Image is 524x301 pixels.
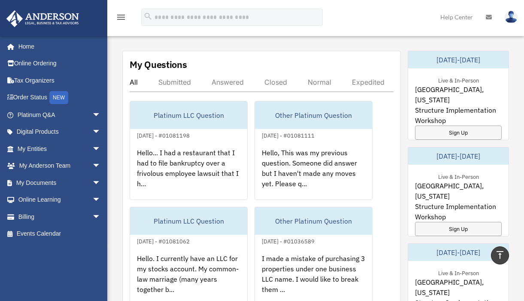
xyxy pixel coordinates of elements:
span: [GEOGRAPHIC_DATA], [US_STATE] [415,277,502,298]
a: menu [116,15,126,22]
a: Sign Up [415,222,502,236]
a: My Entitiesarrow_drop_down [6,140,114,157]
div: [DATE] - #01081062 [130,236,197,245]
div: NEW [49,91,68,104]
div: Other Platinum Question [255,207,372,235]
span: arrow_drop_down [92,174,109,192]
a: Platinum Q&Aarrow_drop_down [6,106,114,123]
a: Sign Up [415,126,502,140]
a: vertical_align_top [491,246,509,264]
div: All [130,78,138,86]
div: [DATE]-[DATE] [408,147,509,165]
div: My Questions [130,58,187,71]
span: arrow_drop_down [92,140,109,158]
div: [DATE] - #01081111 [255,130,321,139]
span: [GEOGRAPHIC_DATA], [US_STATE] [415,181,502,201]
div: Expedited [352,78,385,86]
a: Online Learningarrow_drop_down [6,191,114,209]
span: Structure Implementation Workshop [415,105,502,126]
a: Digital Productsarrow_drop_down [6,123,114,141]
div: Normal [308,78,331,86]
img: Anderson Advisors Platinum Portal [4,10,82,27]
div: Live & In-Person [431,172,486,181]
div: Platinum LLC Question [130,207,247,235]
img: User Pic [505,11,518,23]
a: Other Platinum Question[DATE] - #01081111Hello, This was my previous question. Someone did answer... [254,101,373,200]
a: Tax Organizers [6,72,114,89]
div: Submitted [158,78,191,86]
div: Hello... I had a restaurant that I had to file bankruptcy over a frivolous employee lawsuit that ... [130,141,247,208]
div: [DATE]-[DATE] [408,244,509,261]
div: Other Platinum Question [255,101,372,129]
div: [DATE] - #01036589 [255,236,321,245]
span: arrow_drop_down [92,106,109,124]
div: Live & In-Person [431,268,486,277]
a: Billingarrow_drop_down [6,208,114,225]
div: Closed [264,78,287,86]
span: arrow_drop_down [92,208,109,226]
a: Home [6,38,109,55]
span: arrow_drop_down [92,157,109,175]
div: Answered [212,78,244,86]
a: Platinum LLC Question[DATE] - #01081198Hello... I had a restaurant that I had to file bankruptcy ... [130,101,248,200]
div: [DATE]-[DATE] [408,51,509,68]
div: [DATE] - #01081198 [130,130,197,139]
a: Order StatusNEW [6,89,114,107]
span: arrow_drop_down [92,123,109,141]
div: Hello, This was my previous question. Someone did answer but I haven't made any moves yet. Please... [255,141,372,208]
i: menu [116,12,126,22]
div: Platinum LLC Question [130,101,247,129]
div: Live & In-Person [431,75,486,84]
span: Structure Implementation Workshop [415,201,502,222]
a: My Anderson Teamarrow_drop_down [6,157,114,175]
a: My Documentsarrow_drop_down [6,174,114,191]
i: search [143,12,153,21]
i: vertical_align_top [495,250,505,260]
span: [GEOGRAPHIC_DATA], [US_STATE] [415,84,502,105]
a: Online Ordering [6,55,114,72]
span: arrow_drop_down [92,191,109,209]
a: Events Calendar [6,225,114,243]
